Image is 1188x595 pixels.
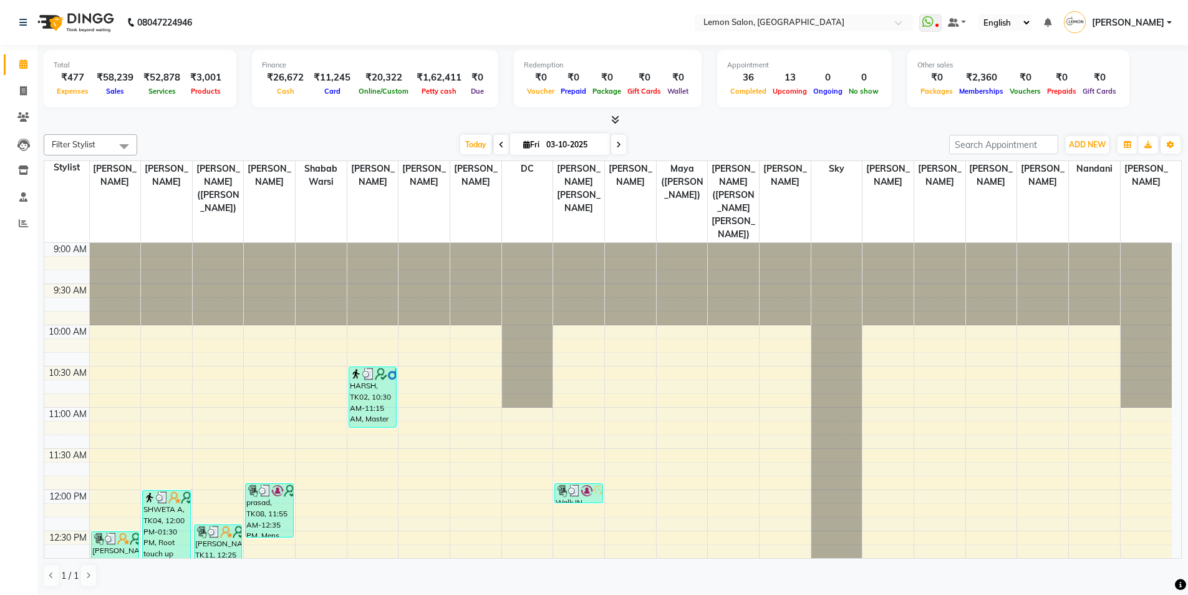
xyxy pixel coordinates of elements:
[141,161,192,190] span: [PERSON_NAME]
[502,161,553,177] span: DC
[51,284,89,297] div: 9:30 AM
[47,490,89,503] div: 12:00 PM
[46,408,89,421] div: 11:00 AM
[398,161,450,190] span: [PERSON_NAME]
[349,367,397,427] div: HARSH, TK02, 10:30 AM-11:15 AM, Master Haircut Men w/o wash
[558,87,589,96] span: Prepaid
[468,87,487,96] span: Due
[956,87,1007,96] span: Memberships
[1007,87,1044,96] span: Vouchers
[727,60,882,71] div: Appointment
[1007,71,1044,85] div: ₹0
[727,87,770,96] span: Completed
[466,71,488,85] div: ₹0
[90,161,141,190] span: [PERSON_NAME]
[524,87,558,96] span: Voucher
[1044,71,1079,85] div: ₹0
[846,87,882,96] span: No show
[185,71,226,85] div: ₹3,001
[1069,161,1120,177] span: Nandani
[188,87,224,96] span: Products
[966,161,1017,190] span: [PERSON_NAME]
[558,71,589,85] div: ₹0
[46,449,89,462] div: 11:30 AM
[54,87,92,96] span: Expenses
[44,161,89,174] div: Stylist
[664,71,692,85] div: ₹0
[347,161,398,190] span: [PERSON_NAME]
[917,71,956,85] div: ₹0
[589,87,624,96] span: Package
[274,87,297,96] span: Cash
[460,135,491,154] span: Today
[262,71,309,85] div: ₹26,672
[727,71,770,85] div: 36
[1066,136,1109,154] button: ADD NEW
[138,71,185,85] div: ₹52,878
[770,87,810,96] span: Upcoming
[32,5,117,40] img: logo
[262,60,488,71] div: Finance
[195,525,242,564] div: [PERSON_NAME], TK11, 12:25 PM-12:55 PM, Kerastase Wash Below Shoulder (₹935)
[103,87,127,96] span: Sales
[54,60,226,71] div: Total
[1069,140,1106,149] span: ADD NEW
[708,161,759,242] span: [PERSON_NAME] ([PERSON_NAME] [PERSON_NAME])
[553,161,604,216] span: [PERSON_NAME] [PERSON_NAME]
[137,5,192,40] b: 08047224946
[296,161,347,190] span: Shabab Warsi
[1044,87,1079,96] span: Prepaids
[914,161,965,190] span: [PERSON_NAME]
[846,71,882,85] div: 0
[605,161,656,190] span: [PERSON_NAME]
[46,325,89,338] div: 10:00 AM
[145,87,179,96] span: Services
[1092,16,1164,29] span: [PERSON_NAME]
[949,135,1058,154] input: Search Appointment
[543,135,605,154] input: 2025-10-03
[520,140,543,149] span: Fri
[555,484,602,503] div: Walk IN, TK05, 11:55 AM-12:10 PM, Threading Eyebrows (₹110)
[47,531,89,544] div: 12:30 PM
[770,71,810,85] div: 13
[51,243,89,256] div: 9:00 AM
[246,484,293,537] div: prasad, TK08, 11:55 AM-12:35 PM, Mens Hair Set (₹385),[PERSON_NAME] Styling (₹440)
[624,87,664,96] span: Gift Cards
[657,161,708,203] span: Maya ([PERSON_NAME])
[1079,87,1119,96] span: Gift Cards
[589,71,624,85] div: ₹0
[664,87,692,96] span: Wallet
[1079,71,1119,85] div: ₹0
[412,71,466,85] div: ₹1,62,411
[54,71,92,85] div: ₹477
[862,161,914,190] span: [PERSON_NAME]
[450,161,501,190] span: [PERSON_NAME]
[956,71,1007,85] div: ₹2,360
[418,87,460,96] span: Petty cash
[355,87,412,96] span: Online/Custom
[52,139,95,149] span: Filter Stylist
[1121,161,1172,190] span: [PERSON_NAME]
[810,87,846,96] span: Ongoing
[917,87,956,96] span: Packages
[61,569,79,583] span: 1 / 1
[193,161,244,216] span: [PERSON_NAME] ([PERSON_NAME])
[309,71,355,85] div: ₹11,245
[46,366,89,380] div: 10:30 AM
[1017,161,1068,190] span: [PERSON_NAME]
[92,71,138,85] div: ₹58,239
[1064,11,1086,33] img: Lakshmi Rawat
[760,161,811,190] span: [PERSON_NAME]
[92,532,139,571] div: [PERSON_NAME], TK12, 12:30 PM-01:00 PM, Kerastase Vip Ritual [DEMOGRAPHIC_DATA] (₹6050)
[355,71,412,85] div: ₹20,322
[624,71,664,85] div: ₹0
[917,60,1119,71] div: Other sales
[244,161,295,190] span: [PERSON_NAME]
[524,71,558,85] div: ₹0
[524,60,692,71] div: Redemption
[321,87,344,96] span: Card
[811,161,862,177] span: Sky
[810,71,846,85] div: 0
